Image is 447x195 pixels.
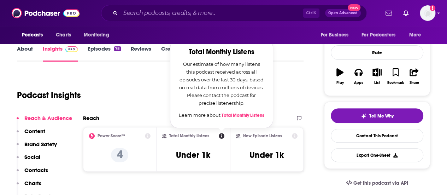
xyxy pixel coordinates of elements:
[24,141,57,148] p: Brand Safety
[17,128,45,141] button: Content
[420,5,435,21] button: Show profile menu
[43,45,78,62] a: InsightsPodchaser Pro
[357,28,406,42] button: open menu
[303,8,319,18] span: Ctrl K
[353,180,408,186] span: Get this podcast via API
[328,11,358,15] span: Open Advanced
[243,133,282,138] h2: New Episode Listens
[111,148,128,162] p: 4
[331,148,423,162] button: Export One-Sheet
[361,113,366,119] img: tell me why sparkle
[101,5,367,21] div: Search podcasts, credits, & more...
[420,5,435,21] span: Logged in as MattieVG
[17,28,52,42] button: open menu
[179,48,264,56] h2: Total Monthly Listens
[17,167,48,180] button: Contacts
[24,180,41,187] p: Charts
[17,90,81,101] h1: Podcast Insights
[430,5,435,11] svg: Add a profile image
[65,46,78,52] img: Podchaser Pro
[51,28,75,42] a: Charts
[83,115,99,121] h2: Reach
[325,9,361,17] button: Open AdvancedNew
[369,113,394,119] span: Tell Me Why
[404,28,430,42] button: open menu
[179,60,264,107] p: Our estimate of how many listens this podcast received across all episodes over the last 30 days,...
[114,46,121,51] div: 78
[17,45,33,62] a: About
[400,7,411,19] a: Show notifications dropdown
[79,28,118,42] button: open menu
[12,6,80,20] img: Podchaser - Follow, Share and Rate Podcasts
[17,141,57,154] button: Brand Safety
[361,30,395,40] span: For Podcasters
[320,30,348,40] span: For Business
[17,154,40,167] button: Social
[383,7,395,19] a: Show notifications dropdown
[24,128,45,134] p: Content
[98,133,125,138] h2: Power Score™
[331,108,423,123] button: tell me why sparkleTell Me Why
[368,64,386,89] button: List
[17,180,41,193] button: Charts
[340,174,414,192] a: Get this podcast via API
[374,81,380,85] div: List
[331,129,423,143] a: Contact This Podcast
[84,30,109,40] span: Monitoring
[387,81,404,85] div: Bookmark
[420,5,435,21] img: User Profile
[386,64,405,89] button: Bookmark
[24,167,48,173] p: Contacts
[161,45,180,62] a: Credits
[249,150,284,160] h3: Under 1k
[120,7,303,19] input: Search podcasts, credits, & more...
[336,81,344,85] div: Play
[405,64,423,89] button: Share
[131,45,151,62] a: Reviews
[316,28,357,42] button: open menu
[348,4,360,11] span: New
[222,113,264,118] a: Total Monthly Listens
[22,30,43,40] span: Podcasts
[176,150,210,160] h3: Under 1k
[169,133,209,138] h2: Total Monthly Listens
[409,30,421,40] span: More
[17,115,72,128] button: Reach & Audience
[56,30,71,40] span: Charts
[349,64,367,89] button: Apps
[409,81,419,85] div: Share
[331,64,349,89] button: Play
[354,81,363,85] div: Apps
[88,45,121,62] a: Episodes78
[179,111,264,119] p: Learn more about
[24,154,40,160] p: Social
[24,115,72,121] p: Reach & Audience
[331,45,423,60] div: Rate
